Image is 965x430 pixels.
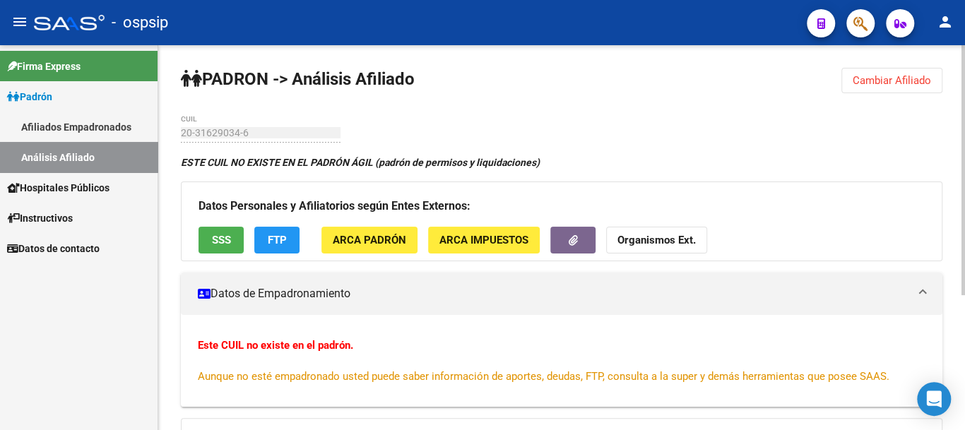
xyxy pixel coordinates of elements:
span: ARCA Padrón [333,234,406,247]
span: Datos de contacto [7,241,100,256]
span: FTP [268,234,287,247]
button: ARCA Impuestos [428,227,540,253]
strong: Organismos Ext. [617,234,696,247]
span: Hospitales Públicos [7,180,109,196]
span: Padrón [7,89,52,104]
span: ARCA Impuestos [439,234,528,247]
mat-panel-title: Datos de Empadronamiento [198,286,908,301]
strong: PADRON -> Análisis Afiliado [181,69,415,89]
div: Datos de Empadronamiento [181,315,942,407]
span: SSS [212,234,231,247]
span: Aunque no esté empadronado usted puede saber información de aportes, deudas, FTP, consulta a la s... [198,370,889,383]
button: FTP [254,227,300,253]
h3: Datos Personales y Afiliatorios según Entes Externos: [199,196,925,216]
button: SSS [199,227,244,253]
span: Cambiar Afiliado [853,74,931,87]
mat-icon: menu [11,13,28,30]
button: Cambiar Afiliado [841,68,942,93]
span: Instructivos [7,210,73,226]
button: ARCA Padrón [321,227,418,253]
span: Firma Express [7,59,81,74]
strong: Este CUIL no existe en el padrón. [198,339,353,352]
mat-expansion-panel-header: Datos de Empadronamiento [181,273,942,315]
mat-icon: person [937,13,954,30]
strong: ESTE CUIL NO EXISTE EN EL PADRÓN ÁGIL (padrón de permisos y liquidaciones) [181,157,540,168]
div: Open Intercom Messenger [917,382,951,416]
button: Organismos Ext. [606,227,707,253]
span: - ospsip [112,7,168,38]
